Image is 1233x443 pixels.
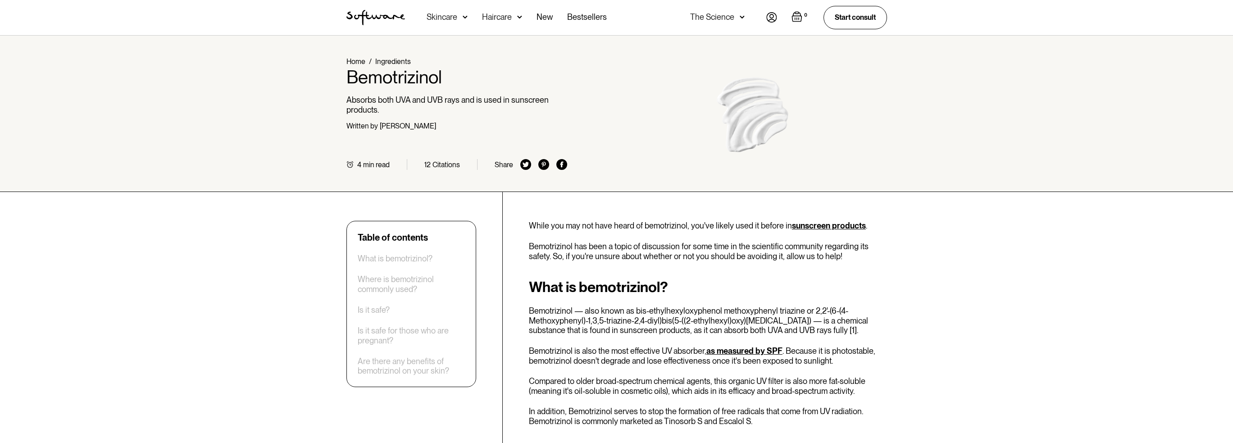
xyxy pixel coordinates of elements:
img: twitter icon [520,159,531,170]
div: 12 [424,160,431,169]
a: as measured by SPF [706,346,783,356]
p: Bemotrizinol has been a topic of discussion for some time in the scientific community regarding i... [529,242,887,261]
p: Bemotrizinol — also known as bis-ethylhexyloxyphenol methoxyphenyl triazine or 2,2'-(6-(4-Methoxy... [529,306,887,335]
div: 0 [802,11,809,19]
a: Open empty cart [792,11,809,24]
div: 4 [357,160,361,169]
img: arrow down [517,13,522,22]
p: In addition, Bemotrizinol serves to stop the formation of free radicals that come from UV radiati... [529,406,887,426]
h2: What is bemotrizinol? [529,279,887,295]
div: Table of contents [358,232,428,243]
a: Are there any benefits of bemotrizinol on your skin? [358,356,465,376]
a: What is bemotrizinol? [358,254,432,264]
a: home [346,10,405,25]
div: The Science [690,13,734,22]
a: sunscreen products [792,221,866,230]
div: Citations [432,160,460,169]
a: Start consult [824,6,887,29]
a: Where is bemotrizinol commonly used? [358,274,465,294]
a: Home [346,57,365,66]
a: Is it safe for those who are pregnant? [358,326,465,345]
div: / [369,57,372,66]
div: Share [495,160,513,169]
div: Skincare [427,13,457,22]
h1: Bemotrizinol [346,66,568,88]
p: Compared to older broad-spectrum chemical agents, this organic UV filter is also more fat-soluble... [529,376,887,396]
p: While you may not have heard of bemotrizinol, you've likely used it before in . [529,221,887,231]
img: pinterest icon [538,159,549,170]
div: Haircare [482,13,512,22]
img: arrow down [740,13,745,22]
a: Is it safe? [358,305,390,315]
div: [PERSON_NAME] [380,122,436,130]
div: min read [363,160,390,169]
p: Absorbs both UVA and UVB rays and is used in sunscreen products. [346,95,568,114]
img: facebook icon [556,159,567,170]
img: Software Logo [346,10,405,25]
p: Bemotrizinol is also the most effective UV absorber, . Because it is photostable, bemotrizinol do... [529,346,887,365]
a: Ingredients [375,57,411,66]
img: arrow down [463,13,468,22]
div: Written by [346,122,378,130]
